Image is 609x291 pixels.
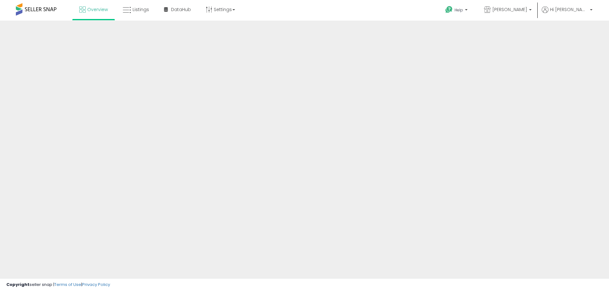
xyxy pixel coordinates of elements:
[54,282,81,288] a: Terms of Use
[6,282,29,288] strong: Copyright
[6,282,110,288] div: seller snap | |
[455,7,463,13] span: Help
[87,6,108,13] span: Overview
[171,6,191,13] span: DataHub
[550,6,588,13] span: Hi [PERSON_NAME]
[445,6,453,14] i: Get Help
[133,6,149,13] span: Listings
[542,6,593,21] a: Hi [PERSON_NAME]
[492,6,527,13] span: [PERSON_NAME]
[440,1,474,21] a: Help
[82,282,110,288] a: Privacy Policy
